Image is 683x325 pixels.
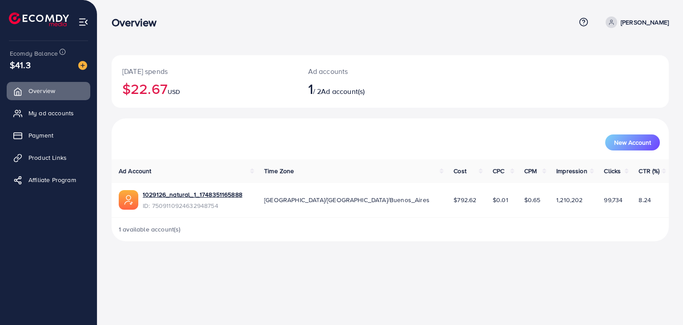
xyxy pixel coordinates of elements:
[7,149,90,167] a: Product Links
[621,17,669,28] p: [PERSON_NAME]
[604,195,623,204] span: 99,734
[524,167,537,175] span: CPM
[605,134,660,150] button: New Account
[28,86,55,95] span: Overview
[7,171,90,189] a: Affiliate Program
[264,167,294,175] span: Time Zone
[604,167,621,175] span: Clicks
[78,17,88,27] img: menu
[602,16,669,28] a: [PERSON_NAME]
[321,86,365,96] span: Ad account(s)
[28,153,67,162] span: Product Links
[308,66,426,77] p: Ad accounts
[454,195,476,204] span: $792.62
[143,201,242,210] span: ID: 7509110924632948754
[7,126,90,144] a: Payment
[119,190,138,210] img: ic-ads-acc.e4c84228.svg
[119,225,181,234] span: 1 available account(s)
[493,195,508,204] span: $0.01
[168,87,180,96] span: USD
[264,195,430,204] span: [GEOGRAPHIC_DATA]/[GEOGRAPHIC_DATA]/Buenos_Aires
[9,12,69,26] img: logo
[10,49,58,58] span: Ecomdy Balance
[7,104,90,122] a: My ad accounts
[639,195,651,204] span: 8.24
[122,66,287,77] p: [DATE] spends
[28,175,76,184] span: Affiliate Program
[556,167,587,175] span: Impression
[143,190,242,199] a: 1029126_natural_1_1748351165888
[493,167,504,175] span: CPC
[7,82,90,100] a: Overview
[112,16,164,29] h3: Overview
[28,109,74,118] span: My ad accounts
[614,139,651,146] span: New Account
[524,195,541,204] span: $0.65
[308,78,313,99] span: 1
[28,131,53,140] span: Payment
[78,61,87,70] img: image
[308,80,426,97] h2: / 2
[556,195,583,204] span: 1,210,202
[119,167,152,175] span: Ad Account
[122,80,287,97] h2: $22.67
[454,167,466,175] span: Cost
[639,167,659,175] span: CTR (%)
[10,58,31,71] span: $41.3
